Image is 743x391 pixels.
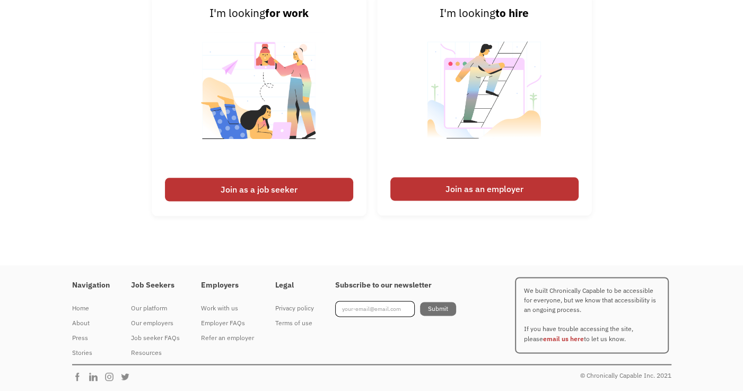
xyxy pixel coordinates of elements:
a: email us here [543,335,584,343]
input: Submit [420,302,456,316]
div: Join as a job seeker [165,178,353,201]
h4: Navigation [72,281,110,290]
a: Home [72,301,110,316]
a: Stories [72,345,110,360]
div: Job seeker FAQs [131,332,180,344]
div: © Chronically Capable Inc. 2021 [580,369,671,382]
img: Chronically Capable Linkedin Page [88,371,104,382]
a: Employer FAQs [201,316,254,331]
div: Refer an employer [201,332,254,344]
a: Work with us [201,301,254,316]
div: Work with us [201,302,254,315]
strong: for work [265,6,309,20]
div: I'm looking [165,5,353,22]
div: Employer FAQs [201,317,254,329]
a: Refer an employer [201,331,254,345]
div: Join as an employer [390,177,579,201]
div: Home [72,302,110,315]
input: your-email@email.com [335,301,415,317]
strong: to hire [495,6,529,20]
img: Chronically Capable Facebook Page [72,371,88,382]
img: Chronically Capable Instagram Page [104,371,120,382]
a: Privacy policy [275,301,314,316]
a: Terms of use [275,316,314,331]
a: Our employers [131,316,180,331]
a: About [72,316,110,331]
h4: Legal [275,281,314,290]
a: Press [72,331,110,345]
div: Press [72,332,110,344]
h4: Subscribe to our newsletter [335,281,456,290]
div: Privacy policy [275,302,314,315]
div: Terms of use [275,317,314,329]
div: Stories [72,346,110,359]
div: I'm looking [390,5,579,22]
a: Our platform [131,301,180,316]
h4: Job Seekers [131,281,180,290]
form: Footer Newsletter [335,301,456,317]
img: Chronically Capable Personalized Job Matching [193,22,325,172]
a: Job seeker FAQs [131,331,180,345]
a: Resources [131,345,180,360]
div: Resources [131,346,180,359]
div: Our employers [131,317,180,329]
div: Our platform [131,302,180,315]
p: We built Chronically Capable to be accessible for everyone, but we know that accessibility is an ... [515,277,669,353]
div: About [72,317,110,329]
img: Chronically Capable Twitter Page [120,371,136,382]
h4: Employers [201,281,254,290]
